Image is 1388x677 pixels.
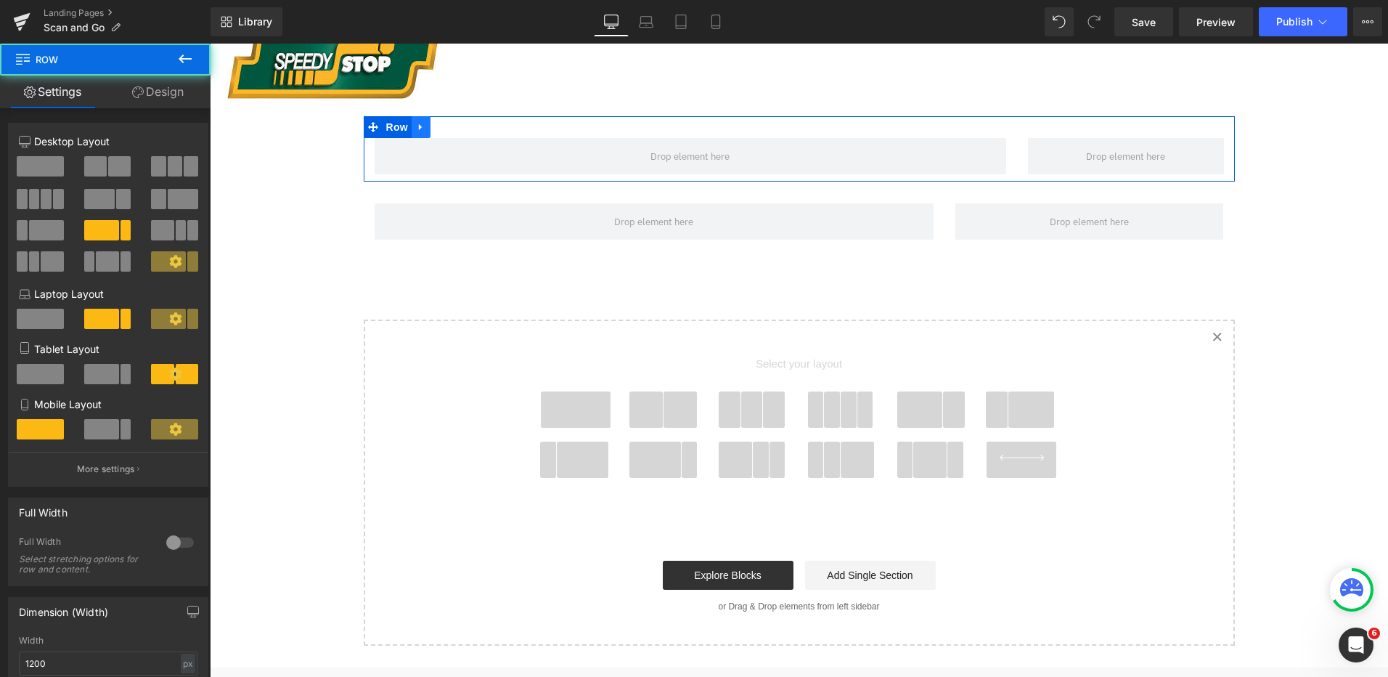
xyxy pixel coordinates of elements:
p: or Drag & Drop elements from left sidebar [177,558,1002,568]
a: Add Single Section [595,517,726,546]
span: Preview [1196,15,1236,30]
p: More settings [77,463,135,476]
div: Dimension (Width) [19,598,108,618]
iframe: Intercom live chat [1339,628,1373,662]
a: Expand / Collapse [202,73,221,94]
div: Full Width [19,498,68,519]
span: Save [1132,15,1156,30]
button: Redo [1079,7,1109,36]
a: Preview [1179,7,1253,36]
p: Laptop Layout [19,286,197,301]
input: auto [19,652,197,676]
span: Library [238,15,272,28]
div: Select stretching options for row and content. [19,554,150,575]
div: Full Width [19,536,152,551]
a: Explore Blocks [453,517,584,546]
span: Scan and Go [44,22,105,33]
span: Select your layout [321,299,858,348]
button: Undo [1045,7,1074,36]
span: Row [15,44,160,76]
p: Mobile Layout [19,397,197,412]
span: Row [173,73,202,94]
a: Laptop [629,7,664,36]
span: 6 [1368,628,1380,639]
a: Landing Pages [44,7,211,19]
button: Publish [1259,7,1347,36]
a: New Library [211,7,282,36]
a: Mobile [698,7,733,36]
div: px [181,654,195,673]
button: More settings [9,452,208,486]
div: Width [19,636,197,646]
p: Tablet Layout [19,341,197,357]
a: Design [105,76,211,108]
button: More [1353,7,1382,36]
a: Tablet [664,7,698,36]
a: Desktop [594,7,629,36]
p: Desktop Layout [19,134,197,149]
span: Publish [1276,16,1313,28]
